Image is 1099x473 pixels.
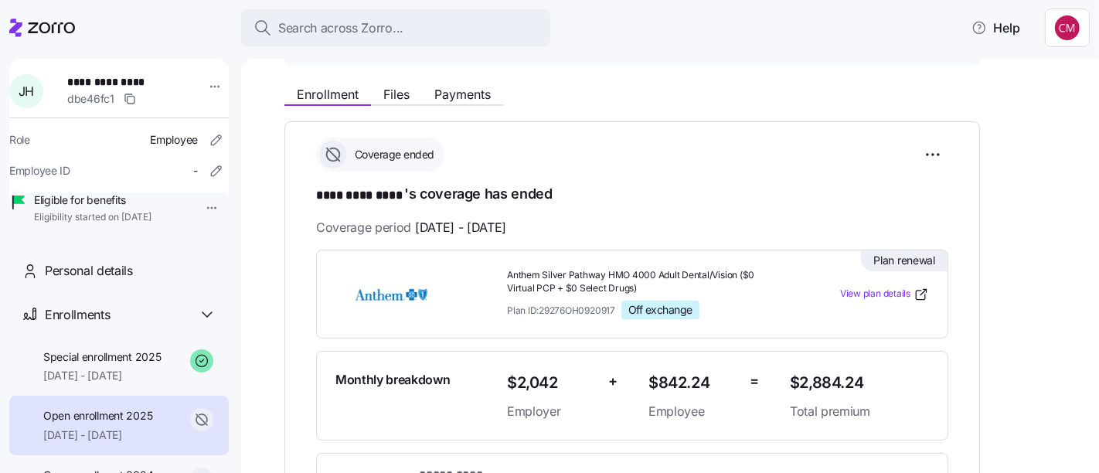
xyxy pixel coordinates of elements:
span: Special enrollment 2025 [43,349,162,365]
span: Enrollments [45,305,110,325]
span: Eligible for benefits [34,192,151,208]
span: Plan ID: 29276OH0920917 [507,304,615,317]
button: Help [959,12,1033,43]
span: Files [383,88,410,100]
span: Enrollment [297,88,359,100]
span: Employee [150,132,198,148]
span: + [608,370,618,393]
span: [DATE] - [DATE] [43,368,162,383]
span: Role [9,132,30,148]
span: Employer [507,402,596,421]
span: J H [19,85,34,97]
span: Coverage ended [350,147,434,162]
span: Plan renewal [873,253,935,268]
span: Monthly breakdown [335,370,451,390]
span: $2,884.24 [790,370,929,396]
span: Open enrollment 2025 [43,408,152,424]
span: Eligibility started on [DATE] [34,211,151,224]
span: dbe46fc1 [67,91,114,107]
span: View plan details [840,287,910,301]
span: $2,042 [507,370,596,396]
img: c76f7742dad050c3772ef460a101715e [1055,15,1080,40]
span: Anthem Silver Pathway HMO 4000 Adult Dental/Vision ($0 Virtual PCP + $0 Select Drugs) [507,269,777,295]
button: Search across Zorro... [241,9,550,46]
span: Off exchange [628,303,692,317]
span: Total premium [790,402,929,421]
span: Coverage period [316,218,506,237]
span: Personal details [45,261,133,281]
span: - [193,163,198,179]
span: = [750,370,759,393]
span: $842.24 [648,370,737,396]
span: Payments [434,88,491,100]
span: [DATE] - [DATE] [43,427,152,443]
img: Anthem [335,277,447,312]
span: Help [971,19,1020,37]
span: Employee [648,402,737,421]
h1: 's coverage has ended [316,184,948,206]
span: Employee ID [9,163,70,179]
span: [DATE] - [DATE] [415,218,506,237]
a: View plan details [840,287,929,302]
span: Search across Zorro... [278,19,403,38]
